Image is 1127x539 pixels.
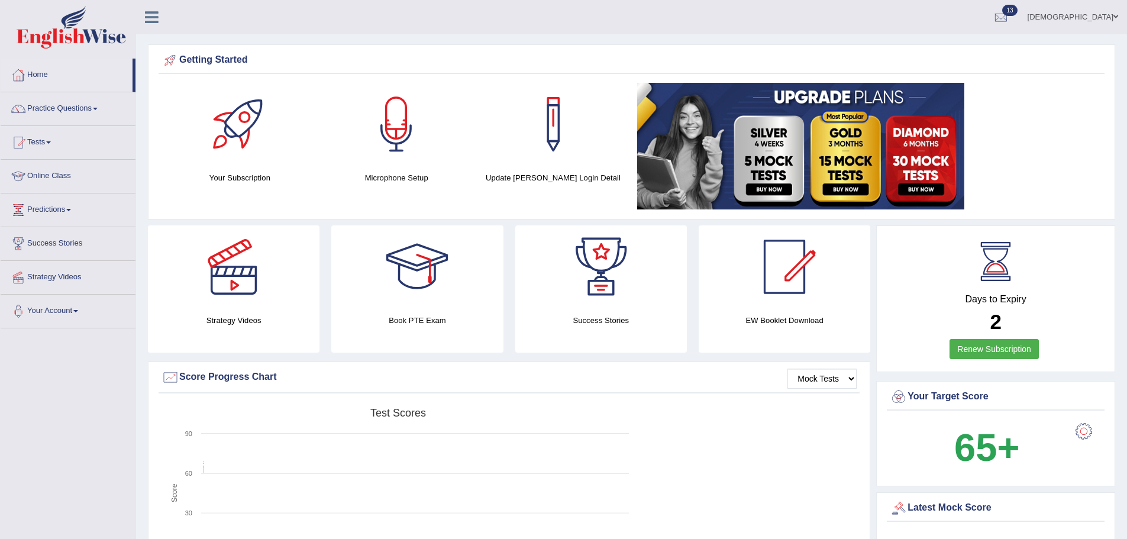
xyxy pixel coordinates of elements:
[1,227,135,257] a: Success Stories
[950,339,1039,359] a: Renew Subscription
[481,172,626,184] h4: Update [PERSON_NAME] Login Detail
[162,369,857,386] div: Score Progress Chart
[990,310,1001,333] b: 2
[890,388,1102,406] div: Your Target Score
[370,407,426,419] tspan: Test scores
[1,160,135,189] a: Online Class
[954,426,1019,469] b: 65+
[162,51,1102,69] div: Getting Started
[1,295,135,324] a: Your Account
[890,499,1102,517] div: Latest Mock Score
[324,172,469,184] h4: Microphone Setup
[1,126,135,156] a: Tests
[1,92,135,122] a: Practice Questions
[1,59,133,88] a: Home
[1,261,135,291] a: Strategy Videos
[699,314,870,327] h4: EW Booklet Download
[185,470,192,477] text: 60
[1002,5,1017,16] span: 13
[185,509,192,517] text: 30
[515,314,687,327] h4: Success Stories
[167,172,312,184] h4: Your Subscription
[170,483,179,502] tspan: Score
[331,314,503,327] h4: Book PTE Exam
[890,294,1102,305] h4: Days to Expiry
[637,83,964,209] img: small5.jpg
[1,193,135,223] a: Predictions
[148,314,319,327] h4: Strategy Videos
[185,430,192,437] text: 90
